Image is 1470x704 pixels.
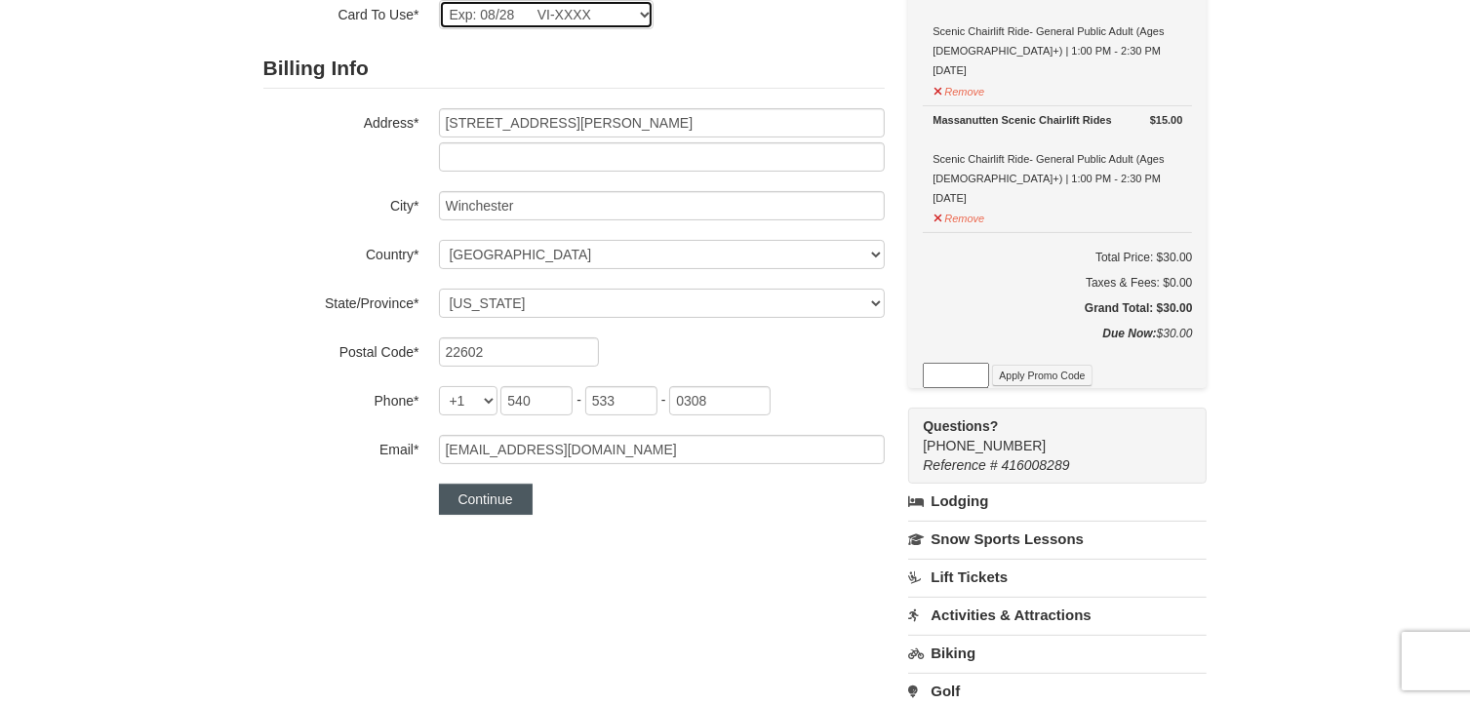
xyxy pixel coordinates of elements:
[439,337,599,367] input: Postal Code
[933,110,1182,208] div: Scenic Chairlift Ride- General Public Adult (Ages [DEMOGRAPHIC_DATA]+) | 1:00 PM - 2:30 PM [DATE]
[923,418,998,434] strong: Questions?
[500,386,573,415] input: xxx
[661,392,666,408] span: -
[1002,457,1070,473] span: 416008289
[669,386,771,415] input: xxxx
[263,191,419,215] label: City*
[908,597,1207,633] a: Activities & Attractions
[923,273,1192,293] div: Taxes & Fees: $0.00
[908,484,1207,519] a: Lodging
[923,324,1192,363] div: $30.00
[923,298,1192,318] h5: Grand Total: $30.00
[933,204,985,228] button: Remove
[439,108,885,137] input: Billing Info
[439,191,885,220] input: City
[908,635,1207,671] a: Biking
[576,392,581,408] span: -
[439,435,885,464] input: Email
[263,49,885,89] h2: Billing Info
[263,386,419,411] label: Phone*
[585,386,657,415] input: xxx
[923,248,1192,267] h6: Total Price: $30.00
[923,457,997,473] span: Reference #
[439,484,533,515] button: Continue
[933,110,1182,130] div: Massanutten Scenic Chairlift Rides
[923,416,1172,453] span: [PHONE_NUMBER]
[992,365,1092,386] button: Apply Promo Code
[263,108,419,133] label: Address*
[908,521,1207,557] a: Snow Sports Lessons
[933,77,985,101] button: Remove
[263,435,419,459] label: Email*
[263,289,419,313] label: State/Province*
[1102,327,1156,340] strong: Due Now:
[263,337,419,362] label: Postal Code*
[263,240,419,264] label: Country*
[908,559,1207,595] a: Lift Tickets
[1150,110,1183,130] strong: $15.00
